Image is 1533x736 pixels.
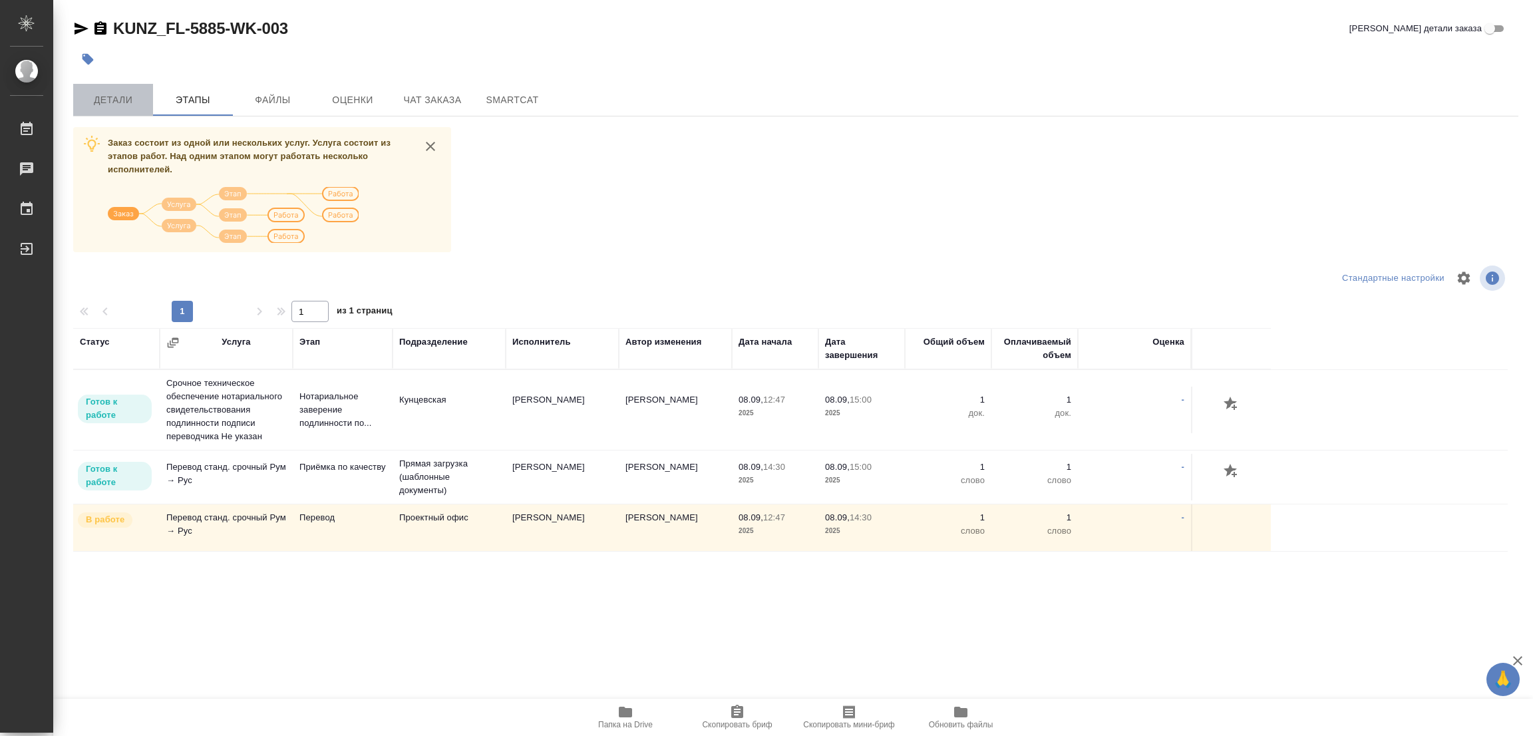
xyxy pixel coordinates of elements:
[86,395,144,422] p: Готов к работе
[1448,262,1480,294] span: Настроить таблицу
[86,513,124,526] p: В работе
[763,512,785,522] p: 12:47
[739,462,763,472] p: 08.09,
[619,454,732,500] td: [PERSON_NAME]
[625,335,701,349] div: Автор изменения
[1220,460,1243,483] button: Добавить оценку
[825,395,850,405] p: 08.09,
[1220,393,1243,416] button: Добавить оценку
[166,336,180,349] button: Сгруппировать
[998,407,1071,420] p: док.
[825,462,850,472] p: 08.09,
[1480,266,1508,291] span: Посмотреть информацию
[912,393,985,407] p: 1
[825,407,898,420] p: 2025
[1182,512,1184,522] a: -
[73,45,102,74] button: Добавить тэг
[1349,22,1482,35] span: [PERSON_NAME] детали заказа
[337,303,393,322] span: из 1 страниц
[401,92,464,108] span: Чат заказа
[80,335,110,349] div: Статус
[393,504,506,551] td: Проектный офис
[1182,462,1184,472] a: -
[763,395,785,405] p: 12:47
[73,21,89,37] button: Скопировать ссылку для ЯМессенджера
[506,387,619,433] td: [PERSON_NAME]
[160,454,293,500] td: Перевод станд. срочный Рум → Рус
[299,511,386,524] p: Перевод
[161,92,225,108] span: Этапы
[1152,335,1184,349] div: Оценка
[299,460,386,474] p: Приёмка по качеству
[739,512,763,522] p: 08.09,
[1492,665,1514,693] span: 🙏
[912,511,985,524] p: 1
[998,335,1071,362] div: Оплачиваемый объем
[924,335,985,349] div: Общий объем
[619,504,732,551] td: [PERSON_NAME]
[506,504,619,551] td: [PERSON_NAME]
[739,395,763,405] p: 08.09,
[998,460,1071,474] p: 1
[912,460,985,474] p: 1
[619,387,732,433] td: [PERSON_NAME]
[512,335,571,349] div: Исполнитель
[998,511,1071,524] p: 1
[850,395,872,405] p: 15:00
[399,335,468,349] div: Подразделение
[1486,663,1520,696] button: 🙏
[108,138,391,174] span: Заказ состоит из одной или нескольких услуг. Услуга состоит из этапов работ. Над одним этапом мог...
[480,92,544,108] span: SmartCat
[299,335,320,349] div: Этап
[160,370,293,450] td: Срочное техническое обеспечение нотариального свидетельствования подлинности подписи переводчика ...
[998,474,1071,487] p: слово
[998,393,1071,407] p: 1
[825,474,898,487] p: 2025
[241,92,305,108] span: Файлы
[912,407,985,420] p: док.
[86,462,144,489] p: Готов к работе
[393,451,506,504] td: Прямая загрузка (шаблонные документы)
[393,387,506,433] td: Кунцевская
[92,21,108,37] button: Скопировать ссылку
[912,474,985,487] p: слово
[222,335,250,349] div: Услуга
[998,524,1071,538] p: слово
[825,335,898,362] div: Дата завершения
[912,524,985,538] p: слово
[850,462,872,472] p: 15:00
[506,454,619,500] td: [PERSON_NAME]
[739,524,812,538] p: 2025
[739,407,812,420] p: 2025
[1182,395,1184,405] a: -
[739,474,812,487] p: 2025
[1339,268,1448,289] div: split button
[825,512,850,522] p: 08.09,
[81,92,145,108] span: Детали
[421,136,440,156] button: close
[850,512,872,522] p: 14:30
[160,504,293,551] td: Перевод станд. срочный Рум → Рус
[299,390,386,430] p: Нотариальное заверение подлинности по...
[739,335,792,349] div: Дата начала
[113,19,288,37] a: KUNZ_FL-5885-WK-003
[321,92,385,108] span: Оценки
[825,524,898,538] p: 2025
[763,462,785,472] p: 14:30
